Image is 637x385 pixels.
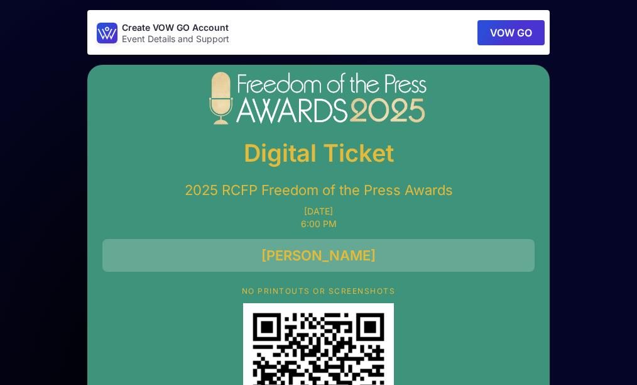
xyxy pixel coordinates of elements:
[122,34,229,44] p: Event Details and Support
[477,20,545,45] button: VOW GO
[102,206,535,216] p: [DATE]
[102,135,535,171] p: Digital Ticket
[102,287,535,296] p: NO PRINTOUTS OR SCREENSHOTS
[102,219,535,229] p: 6:00 PM
[102,239,535,272] div: [PERSON_NAME]
[102,181,535,199] p: 2025 RCFP Freedom of the Press Awards
[122,21,229,34] p: Create VOW GO Account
